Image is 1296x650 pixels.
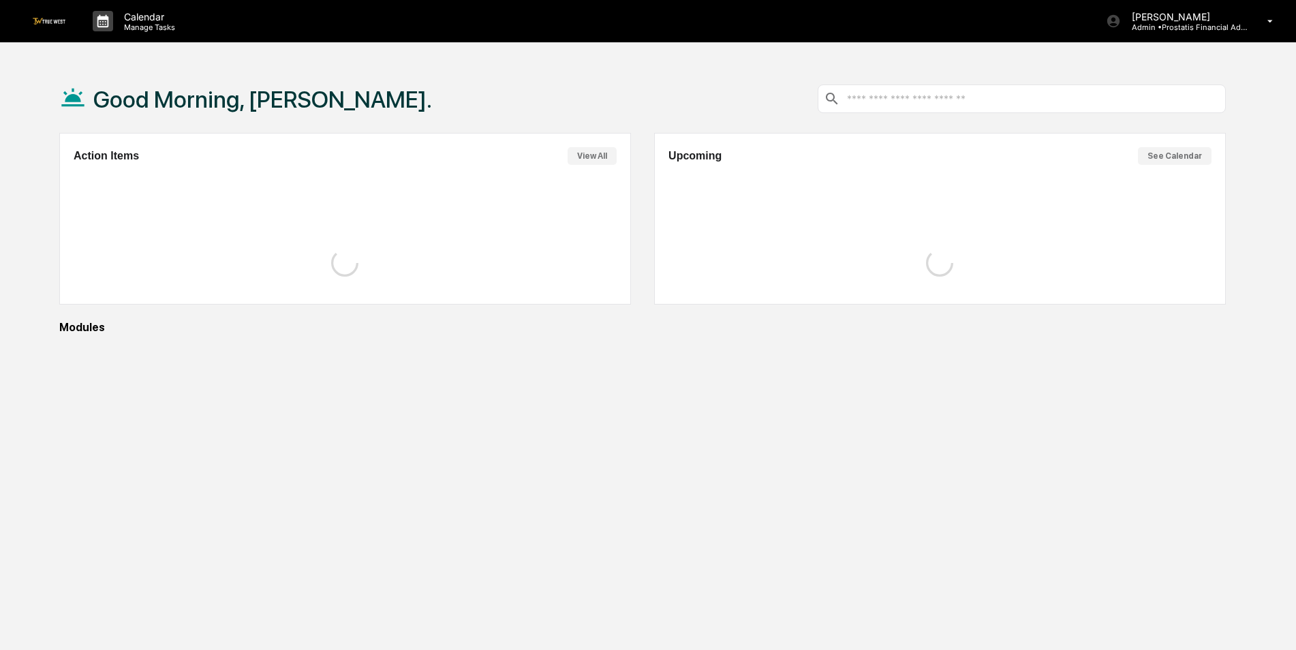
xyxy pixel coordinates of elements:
h1: Good Morning, [PERSON_NAME]. [93,86,432,113]
button: See Calendar [1138,147,1212,165]
div: Modules [59,321,1226,334]
h2: Upcoming [668,150,722,162]
p: Manage Tasks [113,22,182,32]
p: [PERSON_NAME] [1121,11,1248,22]
h2: Action Items [74,150,139,162]
button: View All [568,147,617,165]
p: Calendar [113,11,182,22]
img: logo [33,18,65,24]
p: Admin • Prostatis Financial Advisors [1121,22,1248,32]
